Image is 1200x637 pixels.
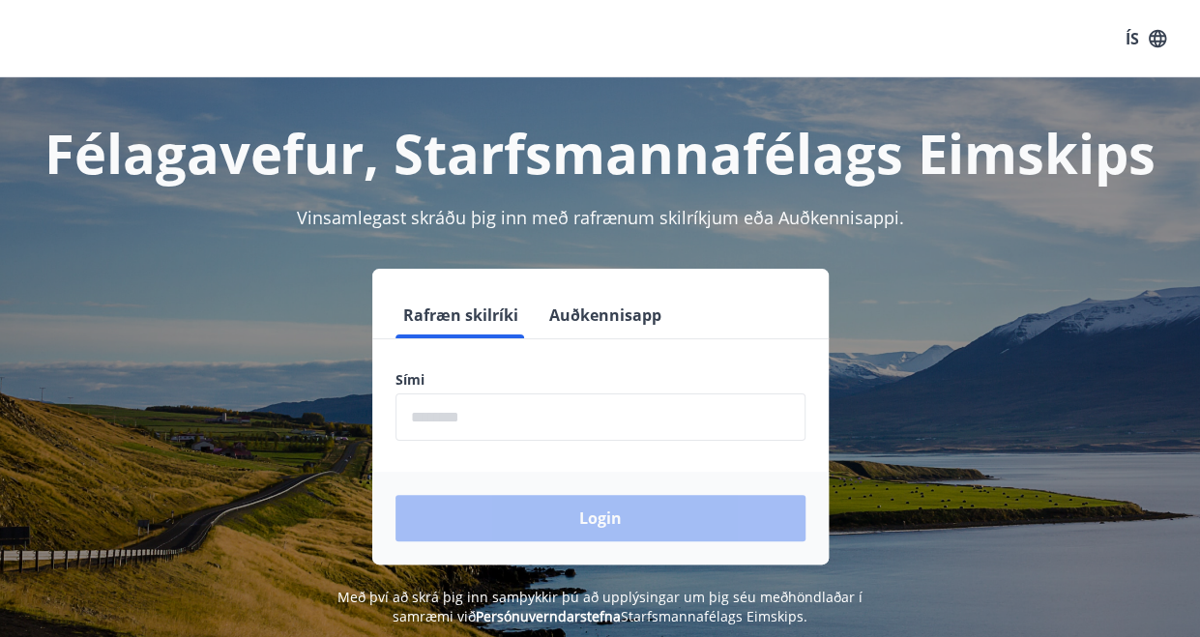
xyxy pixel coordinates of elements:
[297,206,904,229] span: Vinsamlegast skráðu þig inn með rafrænum skilríkjum eða Auðkennisappi.
[23,116,1177,189] h1: Félagavefur, Starfsmannafélags Eimskips
[395,370,805,390] label: Sími
[1115,21,1177,56] button: ÍS
[395,292,526,338] button: Rafræn skilríki
[476,607,621,625] a: Persónuverndarstefna
[541,292,669,338] button: Auðkennisapp
[337,588,863,625] span: Með því að skrá þig inn samþykkir þú að upplýsingar um þig séu meðhöndlaðar í samræmi við Starfsm...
